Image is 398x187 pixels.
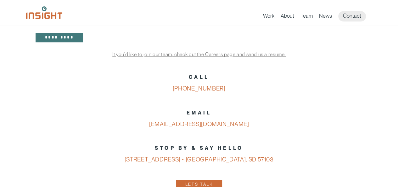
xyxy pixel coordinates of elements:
a: Contact [338,11,366,21]
a: About [281,13,294,21]
a: [EMAIL_ADDRESS][DOMAIN_NAME] [149,120,249,128]
a: If you’d like to join our team, check out the Careers page and send us a resume. [112,51,286,57]
a: [STREET_ADDRESS] • [GEOGRAPHIC_DATA], SD 57103 [125,156,274,163]
a: News [319,13,332,21]
strong: EMAIL [187,110,211,116]
a: Work [263,13,274,21]
a: Team [300,13,313,21]
strong: CALL [189,74,209,80]
a: [PHONE_NUMBER] [173,85,226,92]
strong: STOP BY & SAY HELLO [155,145,243,151]
img: Insight Marketing Design [26,6,62,19]
nav: primary navigation menu [263,11,372,21]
